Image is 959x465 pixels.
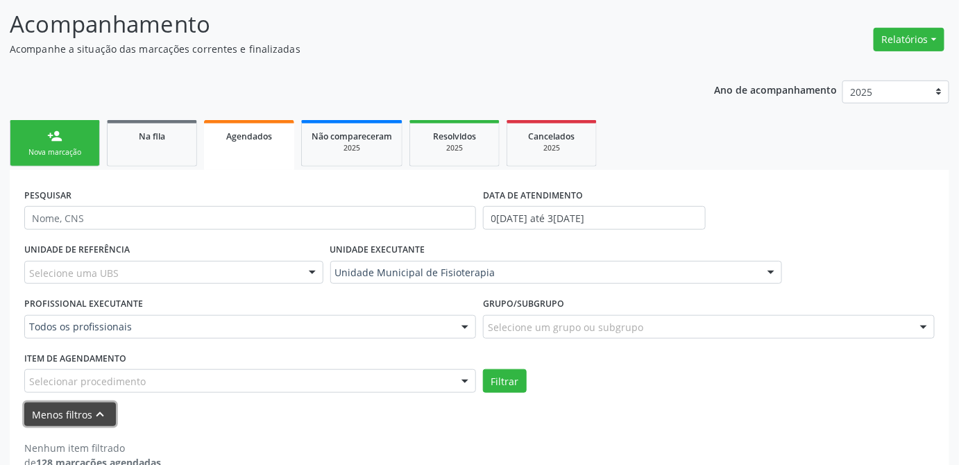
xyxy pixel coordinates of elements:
[29,320,448,334] span: Todos os profissionais
[29,374,146,389] span: Selecionar procedimento
[24,239,130,261] label: UNIDADE DE REFERÊNCIA
[312,130,392,142] span: Não compareceram
[335,266,754,280] span: Unidade Municipal de Fisioterapia
[483,294,564,315] label: Grupo/Subgrupo
[20,147,90,158] div: Nova marcação
[483,185,583,206] label: DATA DE ATENDIMENTO
[483,369,527,393] button: Filtrar
[24,403,116,427] button: Menos filtroskeyboard_arrow_up
[433,130,476,142] span: Resolvidos
[139,130,165,142] span: Na fila
[715,81,838,98] p: Ano de acompanhamento
[483,206,706,230] input: Selecione um intervalo
[24,206,476,230] input: Nome, CNS
[47,128,62,144] div: person_add
[312,143,392,153] div: 2025
[517,143,586,153] div: 2025
[10,7,668,42] p: Acompanhamento
[10,42,668,56] p: Acompanhe a situação das marcações correntes e finalizadas
[488,320,643,335] span: Selecione um grupo ou subgrupo
[24,348,126,370] label: Item de agendamento
[330,239,425,261] label: UNIDADE EXECUTANTE
[24,294,143,315] label: PROFISSIONAL EXECUTANTE
[24,185,71,206] label: PESQUISAR
[226,130,272,142] span: Agendados
[29,266,119,280] span: Selecione uma UBS
[420,143,489,153] div: 2025
[24,441,161,455] div: Nenhum item filtrado
[529,130,575,142] span: Cancelados
[93,407,108,422] i: keyboard_arrow_up
[874,28,944,51] button: Relatórios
